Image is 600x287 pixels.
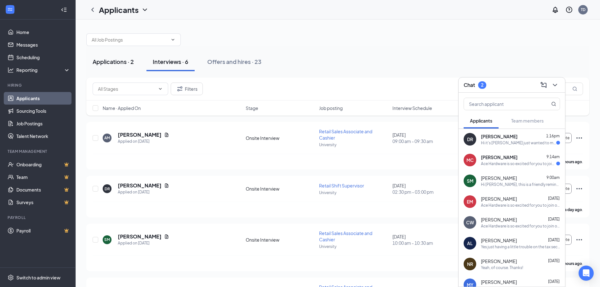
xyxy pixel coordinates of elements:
[16,171,70,183] a: TeamCrown
[246,135,315,141] div: Onsite Interview
[7,6,13,13] svg: WorkstreamLogo
[16,51,70,64] a: Scheduling
[481,279,517,285] span: [PERSON_NAME]
[481,82,483,88] div: 2
[105,186,110,192] div: DR
[575,185,583,192] svg: Ellipses
[470,118,492,123] span: Applicants
[16,105,70,117] a: Sourcing Tools
[464,82,475,89] h3: Chat
[467,198,473,205] div: EM
[164,132,169,137] svg: Document
[564,207,582,212] b: a day ago
[481,258,517,264] span: [PERSON_NAME]
[481,154,517,160] span: [PERSON_NAME]
[319,190,389,195] p: University
[246,237,315,243] div: Onsite Interview
[392,189,462,195] span: 02:30 pm - 03:00 pm
[466,219,474,226] div: CW
[392,233,462,246] div: [DATE]
[551,81,559,89] svg: ChevronDown
[16,117,70,130] a: Job Postings
[392,105,432,111] span: Interview Schedule
[481,133,517,140] span: [PERSON_NAME]
[8,67,14,73] svg: Analysis
[579,266,594,281] div: Open Intercom Messenger
[104,237,110,242] div: SM
[481,223,560,229] div: Ace Hardware is so excited for you to join our team! Do you know anyone else who might be interes...
[16,92,70,105] a: Applicants
[319,183,364,188] span: Retail Shift Supervisor
[164,234,169,239] svg: Document
[16,130,70,142] a: Talent Network
[392,240,462,246] span: 10:00 am - 10:30 am
[548,258,560,263] span: [DATE]
[546,134,560,138] span: 1:16pm
[16,67,71,73] div: Reporting
[546,175,560,180] span: 9:00am
[98,85,155,92] input: All Stages
[8,149,69,154] div: Team Management
[16,196,70,209] a: SurveysCrown
[481,244,560,250] div: Yes just having a little trouble on the tax section
[561,159,582,164] b: 4 hours ago
[481,182,560,187] div: Hi [PERSON_NAME], this is a friendly reminder. Your meeting with Ace Hardwarefor Retail Sales Ass...
[16,224,70,237] a: PayrollCrown
[207,58,261,66] div: Offers and hires · 23
[467,240,473,246] div: AL
[16,274,60,281] div: Switch to admin view
[16,183,70,196] a: DocumentsCrown
[118,138,169,145] div: Applied on [DATE]
[61,7,67,13] svg: Collapse
[481,196,517,202] span: [PERSON_NAME]
[481,175,517,181] span: [PERSON_NAME]
[118,233,162,240] h5: [PERSON_NAME]
[464,98,539,110] input: Search applicant
[540,81,547,89] svg: ComposeMessage
[392,132,462,144] div: [DATE]
[392,182,462,195] div: [DATE]
[8,215,69,220] div: Payroll
[171,83,203,95] button: Filter Filters
[104,135,110,141] div: AM
[158,86,163,91] svg: ChevronDown
[481,203,560,208] div: Ace Hardware is so excited for you to join our team! Do you know anyone else who might be interes...
[319,129,372,141] span: Retail Sales Associate and Cashier
[548,196,560,201] span: [DATE]
[572,86,577,91] svg: MagnifyingGlass
[118,189,169,195] div: Applied on [DATE]
[319,244,389,249] p: University
[466,157,474,163] div: MC
[467,136,473,142] div: DR
[551,101,556,106] svg: MagnifyingGlass
[467,261,473,267] div: NR
[481,140,556,146] div: Hi it's [PERSON_NAME] just wanted to make sure it was the ace hardware at [GEOGRAPHIC_DATA] here ...
[8,83,69,88] div: Hiring
[575,134,583,142] svg: Ellipses
[103,105,141,111] span: Name · Applied On
[246,186,315,192] div: Onsite Interview
[481,265,523,270] div: Yeah, of course. Thanks!
[16,158,70,171] a: OnboardingCrown
[319,230,372,242] span: Retail Sales Associate and Cashier
[575,236,583,244] svg: Ellipses
[551,6,559,14] svg: Notifications
[246,105,258,111] span: Stage
[93,58,134,66] div: Applications · 2
[319,142,389,147] p: University
[8,274,14,281] svg: Settings
[319,105,343,111] span: Job posting
[548,217,560,221] span: [DATE]
[548,279,560,284] span: [DATE]
[481,161,556,166] div: Ace Hardware is so excited for you to join our team! Do you know anyone else who might be interes...
[89,6,96,14] svg: ChevronLeft
[561,261,582,266] b: 3 hours ago
[118,131,162,138] h5: [PERSON_NAME]
[539,80,549,90] button: ComposeMessage
[550,80,560,90] button: ChevronDown
[481,216,517,223] span: [PERSON_NAME]
[16,38,70,51] a: Messages
[176,85,184,93] svg: Filter
[581,7,586,12] div: TD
